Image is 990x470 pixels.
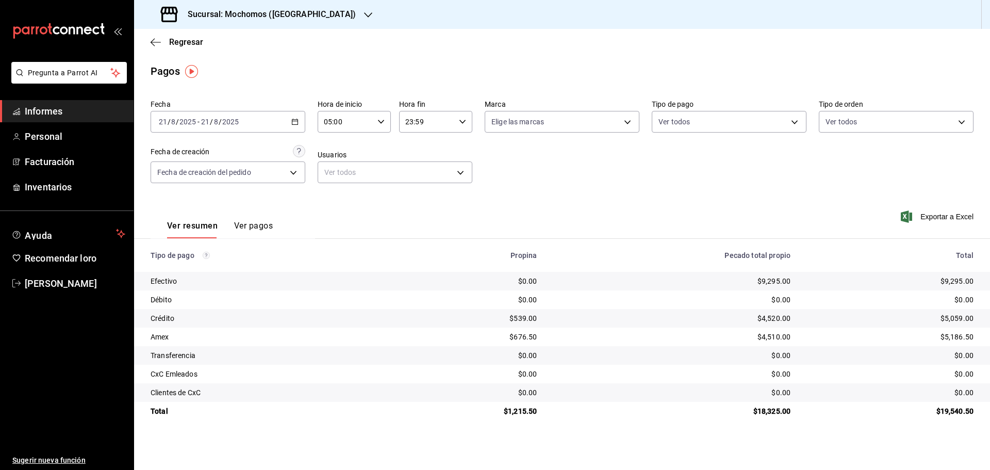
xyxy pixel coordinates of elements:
input: -- [171,118,176,126]
font: $1,215.50 [504,407,537,415]
font: Ver todos [826,118,857,126]
font: $0.00 [518,388,537,397]
font: / [219,118,222,126]
font: $0.00 [954,351,973,360]
font: Hora de inicio [318,100,362,108]
font: Informes [25,106,62,117]
font: Exportar a Excel [920,213,973,221]
font: $9,295.00 [940,277,973,285]
font: $5,186.50 [940,333,973,341]
font: Fecha de creación del pedido [157,168,251,176]
font: Total [151,407,168,415]
font: $0.00 [518,296,537,304]
font: Ayuda [25,230,53,241]
font: Ver todos [324,168,356,176]
font: Sugerir nueva función [12,456,86,464]
font: Usuarios [318,151,346,159]
svg: Los pagos realizados con Pay y otras terminales son montos brutos. [203,252,210,259]
font: Elige las marcas [491,118,544,126]
font: Clientes de CxC [151,388,201,397]
font: Ver resumen [167,221,218,231]
font: Ver pagos [234,221,273,231]
input: -- [201,118,210,126]
font: $0.00 [771,388,790,397]
font: $9,295.00 [757,277,790,285]
button: Pregunta a Parrot AI [11,62,127,84]
font: $0.00 [771,351,790,360]
font: $0.00 [954,388,973,397]
font: Sucursal: Mochomos ([GEOGRAPHIC_DATA]) [188,9,356,19]
button: abrir_cajón_menú [113,27,122,35]
font: $5,059.00 [940,314,973,322]
font: Tipo de pago [151,251,194,260]
font: Pagos [151,65,180,77]
input: ---- [179,118,196,126]
input: -- [213,118,219,126]
font: $0.00 [518,277,537,285]
font: Transferencia [151,351,195,360]
font: Regresar [169,37,203,47]
font: Inventarios [25,182,72,192]
font: / [168,118,171,126]
font: $4,520.00 [757,314,790,322]
font: Total [956,251,973,260]
font: / [210,118,213,126]
font: Facturación [25,156,74,167]
img: Marcador de información sobre herramientas [185,65,198,78]
button: Regresar [151,37,203,47]
font: Pecado total propio [724,251,790,260]
div: pestañas de navegación [167,220,273,238]
font: Efectivo [151,277,177,285]
font: $539.00 [509,314,537,322]
font: Crédito [151,314,174,322]
font: $0.00 [954,296,973,304]
font: Propina [510,251,537,260]
font: $0.00 [518,351,537,360]
font: Fecha [151,100,171,108]
font: Tipo de pago [652,100,694,108]
font: / [176,118,179,126]
a: Pregunta a Parrot AI [7,75,127,86]
font: $0.00 [771,296,790,304]
font: - [197,118,200,126]
font: Fecha de creación [151,148,209,156]
input: -- [158,118,168,126]
font: $19,540.50 [936,407,974,415]
font: $18,325.00 [753,407,791,415]
font: $0.00 [771,370,790,378]
font: Recomendar loro [25,253,96,264]
font: Tipo de orden [819,100,863,108]
font: Hora fin [399,100,425,108]
font: $0.00 [518,370,537,378]
font: [PERSON_NAME] [25,278,97,289]
font: $4,510.00 [757,333,790,341]
font: $0.00 [954,370,973,378]
input: ---- [222,118,239,126]
font: CxC Emleados [151,370,197,378]
font: Débito [151,296,172,304]
font: Pregunta a Parrot AI [28,69,98,77]
font: Personal [25,131,62,142]
font: Ver todos [658,118,690,126]
button: Exportar a Excel [903,210,973,223]
font: Amex [151,333,169,341]
font: Marca [485,100,506,108]
font: $676.50 [509,333,537,341]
